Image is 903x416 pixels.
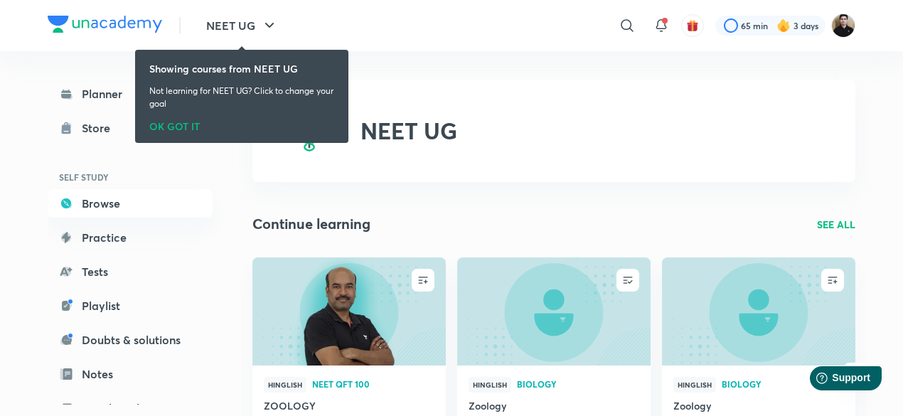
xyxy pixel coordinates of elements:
[198,11,287,40] button: NEET UG
[264,398,434,416] a: ZOOLOGY
[831,14,855,38] img: Maneesh Kumar Sharma
[48,292,213,320] a: Playlist
[776,18,791,33] img: streak
[455,256,652,366] img: new-thumbnail
[517,380,639,390] a: Biology
[469,377,511,393] span: Hinglish
[264,377,306,393] span: Hinglish
[312,380,434,388] span: NEET QFT 100
[360,117,457,144] h2: NEET UG
[48,114,213,142] a: Store
[673,377,716,393] span: Hinglish
[776,361,887,400] iframe: Help widget launcher
[48,80,213,108] a: Planner
[48,257,213,286] a: Tests
[457,257,651,366] a: new-thumbnail
[149,85,334,110] p: Not learning for NEET UG? Click to change your goal
[149,116,334,132] div: OK GOT IT
[48,16,162,33] img: Company Logo
[250,256,447,366] img: new-thumbnail
[686,19,699,32] img: avatar
[82,119,119,137] div: Store
[517,380,639,388] span: Biology
[673,398,844,416] a: Zoology
[722,380,844,388] span: Biology
[817,217,855,232] a: SEE ALL
[48,165,213,189] h6: SELF STUDY
[469,398,639,416] a: Zoology
[252,213,370,235] h2: Continue learning
[252,257,446,366] a: new-thumbnail
[681,14,704,37] button: avatar
[662,257,855,366] a: new-thumbnail
[48,16,162,36] a: Company Logo
[48,223,213,252] a: Practice
[48,326,213,354] a: Doubts & solutions
[312,380,434,390] a: NEET QFT 100
[722,380,844,390] a: Biology
[48,360,213,388] a: Notes
[149,61,334,76] h6: Showing courses from NEET UG
[660,256,857,366] img: new-thumbnail
[48,189,213,218] a: Browse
